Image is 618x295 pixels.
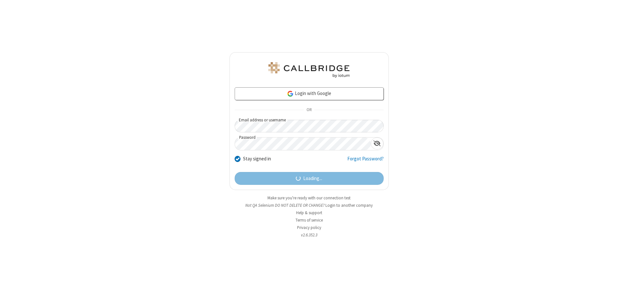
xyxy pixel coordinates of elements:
button: Loading... [235,172,384,185]
img: google-icon.png [287,90,294,97]
a: Login with Google [235,87,384,100]
input: Password [235,138,371,150]
span: Loading... [303,175,322,182]
a: Terms of service [295,217,323,223]
div: Show password [371,138,383,149]
input: Email address or username [235,120,384,132]
a: Help & support [296,210,322,215]
iframe: Chat [602,278,613,290]
span: OR [304,106,314,115]
a: Make sure you're ready with our connection test [267,195,351,201]
li: v2.6.352.3 [229,232,389,238]
img: QA Selenium DO NOT DELETE OR CHANGE [267,62,351,78]
a: Forgot Password? [347,155,384,167]
button: Login to another company [325,202,373,208]
label: Stay signed in [243,155,271,163]
li: Not QA Selenium DO NOT DELETE OR CHANGE? [229,202,389,208]
a: Privacy policy [297,225,321,230]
